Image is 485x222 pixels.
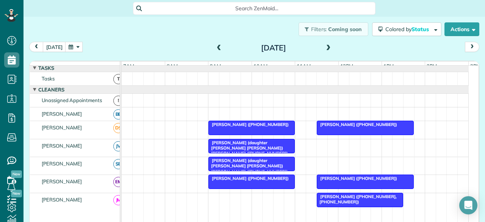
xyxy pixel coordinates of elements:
span: Filters: [311,26,327,33]
span: 1pm [382,63,395,69]
span: 2pm [425,63,438,69]
span: [PERSON_NAME] ([PHONE_NUMBER]) [208,176,289,181]
span: [PERSON_NAME] (daughter [PERSON_NAME] [PERSON_NAME]) [PERSON_NAME] ([PHONE_NUMBER]) [208,140,288,156]
span: [PERSON_NAME] [40,178,84,184]
span: New [11,170,22,178]
span: Cleaners [37,87,66,93]
span: [PERSON_NAME] [40,124,84,131]
span: [PERSON_NAME] [40,197,84,203]
span: [PERSON_NAME] [40,143,84,149]
span: [PERSON_NAME] ([PHONE_NUMBER]) [316,122,397,127]
span: 3pm [469,63,482,69]
span: Unassigned Appointments [40,97,103,103]
span: BB [113,109,124,120]
span: ! [113,96,124,106]
span: Tasks [40,76,56,82]
span: JV [113,141,124,151]
button: prev [29,42,44,52]
span: 10am [252,63,269,69]
span: [PERSON_NAME] ([PHONE_NUMBER], [PHONE_NUMBER]) [316,194,397,205]
span: [PERSON_NAME] [40,111,84,117]
span: DS [113,123,124,133]
button: next [465,42,479,52]
button: Actions [444,22,479,36]
span: [PERSON_NAME] [40,161,84,167]
h2: [DATE] [226,44,321,52]
span: 9am [208,63,222,69]
span: Colored by [385,26,432,33]
span: 7am [122,63,136,69]
span: Tasks [37,65,56,71]
span: Coming soon [328,26,362,33]
span: 8am [165,63,179,69]
button: Colored byStatus [372,22,441,36]
button: [DATE] [43,42,66,52]
span: EM [113,177,124,187]
span: 11am [295,63,312,69]
span: [PERSON_NAME] (daughter [PERSON_NAME] [PERSON_NAME]) [PERSON_NAME] ([PHONE_NUMBER]) [208,158,288,174]
span: [PERSON_NAME] ([PHONE_NUMBER]) [316,176,397,181]
span: [PERSON_NAME] ([PHONE_NUMBER]) [208,122,289,127]
div: Open Intercom Messenger [459,196,477,214]
span: 12pm [339,63,355,69]
span: SB [113,159,124,169]
span: Status [411,26,430,33]
span: JM [113,195,124,205]
span: T [113,74,124,84]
